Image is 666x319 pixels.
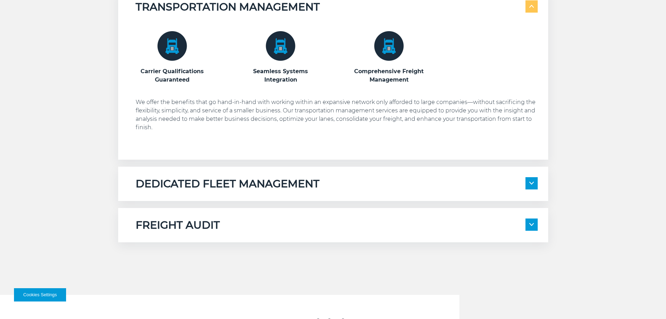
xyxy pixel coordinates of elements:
img: arrow [529,5,534,8]
p: We offer the benefits that go hand-in-hand with working within an expansive network only afforded... [136,98,538,132]
img: arrow [529,182,534,185]
h3: Carrier Qualifications Guaranteed [136,67,209,84]
button: Cookies Settings [14,288,66,301]
h5: FREIGHT AUDIT [136,219,220,232]
img: arrow [529,223,534,226]
iframe: Chat Widget [631,285,666,319]
div: Widget de chat [631,285,666,319]
h3: Seamless Systems Integration [244,67,317,84]
h3: Comprehensive Freight Management [352,67,426,84]
h5: TRANSPORTATION MANAGEMENT [136,0,320,14]
h5: DEDICATED FLEET MANAGEMENT [136,177,320,190]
